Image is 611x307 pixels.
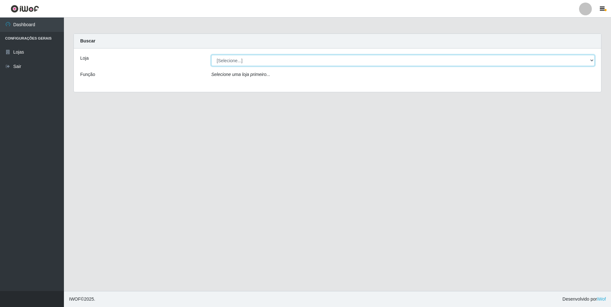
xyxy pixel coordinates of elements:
span: IWOF [69,296,81,302]
strong: Buscar [80,38,95,43]
a: iWof [597,296,606,302]
label: Função [80,71,95,78]
img: CoreUI Logo [11,5,39,13]
span: © 2025 . [69,296,95,303]
span: Desenvolvido por [562,296,606,303]
label: Loja [80,55,89,62]
i: Selecione uma loja primeiro... [211,72,270,77]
